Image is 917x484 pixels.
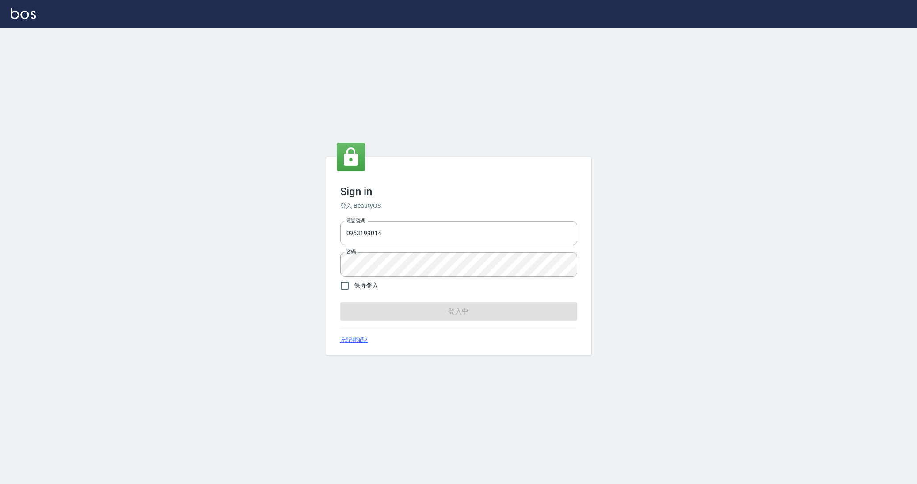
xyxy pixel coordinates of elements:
[346,217,365,224] label: 電話號碼
[340,335,368,345] a: 忘記密碼?
[340,201,577,211] h6: 登入 BeautyOS
[340,185,577,198] h3: Sign in
[346,248,356,255] label: 密碼
[354,281,379,290] span: 保持登入
[11,8,36,19] img: Logo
